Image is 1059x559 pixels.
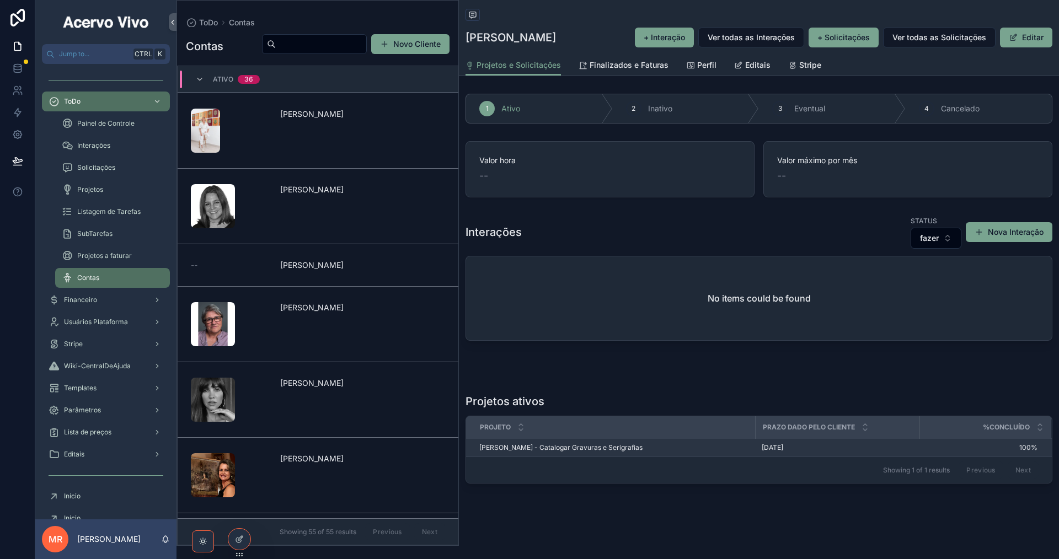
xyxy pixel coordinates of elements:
img: Foto-Ana-Michaelis-min.webp [191,109,220,153]
span: Valor hora [479,155,741,166]
span: Stripe [799,60,821,71]
a: SubTarefas [55,224,170,244]
span: Projetos [77,185,103,194]
span: Listagem de Tarefas [77,207,141,216]
a: [PERSON_NAME] - Catalogar Gravuras e Serigrafias [479,443,748,452]
span: 4 [924,104,929,113]
span: Eventual [794,103,825,114]
span: -- [191,260,197,271]
a: Início [42,486,170,506]
a: Stripe [42,334,170,354]
a: DERK-Delise-Renck.jpg[PERSON_NAME] [178,437,458,513]
img: App logo [61,13,151,31]
span: [PERSON_NAME] [280,453,356,464]
span: 1 [486,104,489,113]
span: Ctrl [133,49,153,60]
a: Nova Interação [966,222,1052,242]
span: [PERSON_NAME] - Catalogar Gravuras e Serigrafias [479,443,643,452]
a: Contas [229,17,255,28]
span: 2 [632,104,635,113]
img: BEDG-Portrait.jpg [191,302,235,346]
a: Ana-Rey-perfil.jpg[PERSON_NAME] [178,168,458,244]
h1: Interações [466,224,522,240]
a: Editais [734,55,771,77]
span: -- [777,168,786,184]
a: Lista de preços [42,422,170,442]
span: 3 [778,104,782,113]
a: Stripe [788,55,821,77]
span: Projetos e Solicitações [477,60,561,71]
div: 36 [244,75,253,84]
span: Parâmetros [64,406,101,415]
span: Jump to... [59,50,129,58]
a: Templates [42,378,170,398]
a: 100% [920,443,1037,452]
span: Inativo [648,103,672,114]
a: Contas [55,268,170,288]
span: [PERSON_NAME] [280,302,356,313]
span: fazer [920,233,939,244]
a: Interações [55,136,170,155]
span: MR [49,533,62,546]
span: Projetos a faturar [77,251,132,260]
span: Ativo [501,103,520,114]
a: Parâmetros [42,400,170,420]
span: Lista de preços [64,428,111,437]
h1: Contas [186,39,223,54]
button: Ver todas as Solicitações [883,28,996,47]
span: Painel de Controle [77,119,135,128]
span: Início [64,514,81,523]
a: BEDG-Portrait.jpg[PERSON_NAME] [178,286,458,362]
span: Showing 1 of 1 results [883,466,950,475]
span: Prazo dado pelo cliente [763,423,855,432]
span: Usuários Plataforma [64,318,128,326]
a: ToDo [186,17,218,28]
span: ToDo [64,97,81,106]
span: [PERSON_NAME] [280,184,356,195]
button: + Solicitações [809,28,879,47]
p: [PERSON_NAME] [77,534,141,545]
span: Interações [77,141,110,150]
a: Início [42,508,170,528]
span: SubTarefas [77,229,113,238]
img: Ana-Rey-perfil.jpg [191,184,235,228]
span: Editais [64,450,84,459]
span: + Solicitações [817,32,870,43]
a: --[PERSON_NAME] [178,244,458,286]
span: Contas [77,273,99,282]
span: Ver todas as Interações [708,32,795,43]
span: + Interação [644,32,685,43]
span: [PERSON_NAME] [280,260,356,271]
button: + Interação [635,28,694,47]
a: ToDo [42,92,170,111]
h2: No items could be found [708,292,811,305]
a: Finalizados e Faturas [579,55,668,77]
img: perfil.jpg [191,378,235,422]
a: Perfil [686,55,716,77]
span: Projeto [480,423,511,432]
span: Ver todas as Solicitações [892,32,986,43]
span: Wiki-CentralDeAjuda [64,362,131,370]
span: [PERSON_NAME] [280,109,356,120]
h1: [PERSON_NAME] [466,30,556,45]
span: -- [479,168,488,184]
a: Projetos a faturar [55,246,170,266]
span: [DATE] [762,443,783,452]
span: Solicitações [77,163,115,172]
a: perfil.jpg[PERSON_NAME] [178,362,458,437]
div: scrollable content [35,64,176,519]
span: Perfil [697,60,716,71]
a: Projetos e Solicitações [466,55,561,76]
a: Editais [42,444,170,464]
a: Financeiro [42,290,170,310]
img: DERK-Delise-Renck.jpg [191,453,235,497]
span: Editais [745,60,771,71]
span: Stripe [64,340,83,348]
a: Projetos [55,180,170,200]
span: K [156,50,164,58]
span: Ativo [213,75,233,84]
span: [PERSON_NAME] [280,378,356,389]
h1: Projetos ativos [466,394,544,409]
